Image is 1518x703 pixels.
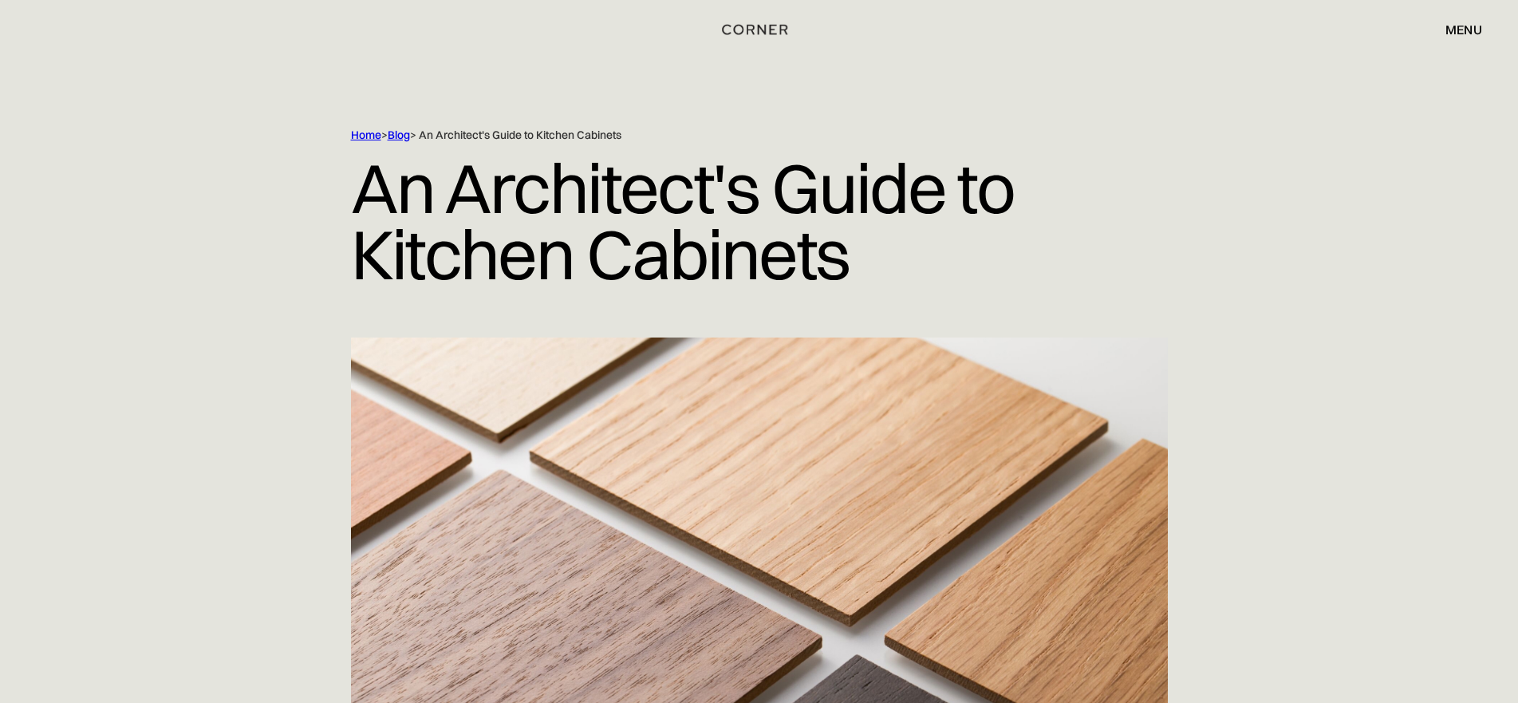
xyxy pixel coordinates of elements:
a: Blog [388,128,410,142]
div: > > An Architect's Guide to Kitchen Cabinets [351,128,1101,143]
div: menu [1445,23,1482,36]
h1: An Architect's Guide to Kitchen Cabinets [351,143,1168,299]
a: home [706,19,811,40]
div: menu [1429,16,1482,43]
a: Home [351,128,381,142]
